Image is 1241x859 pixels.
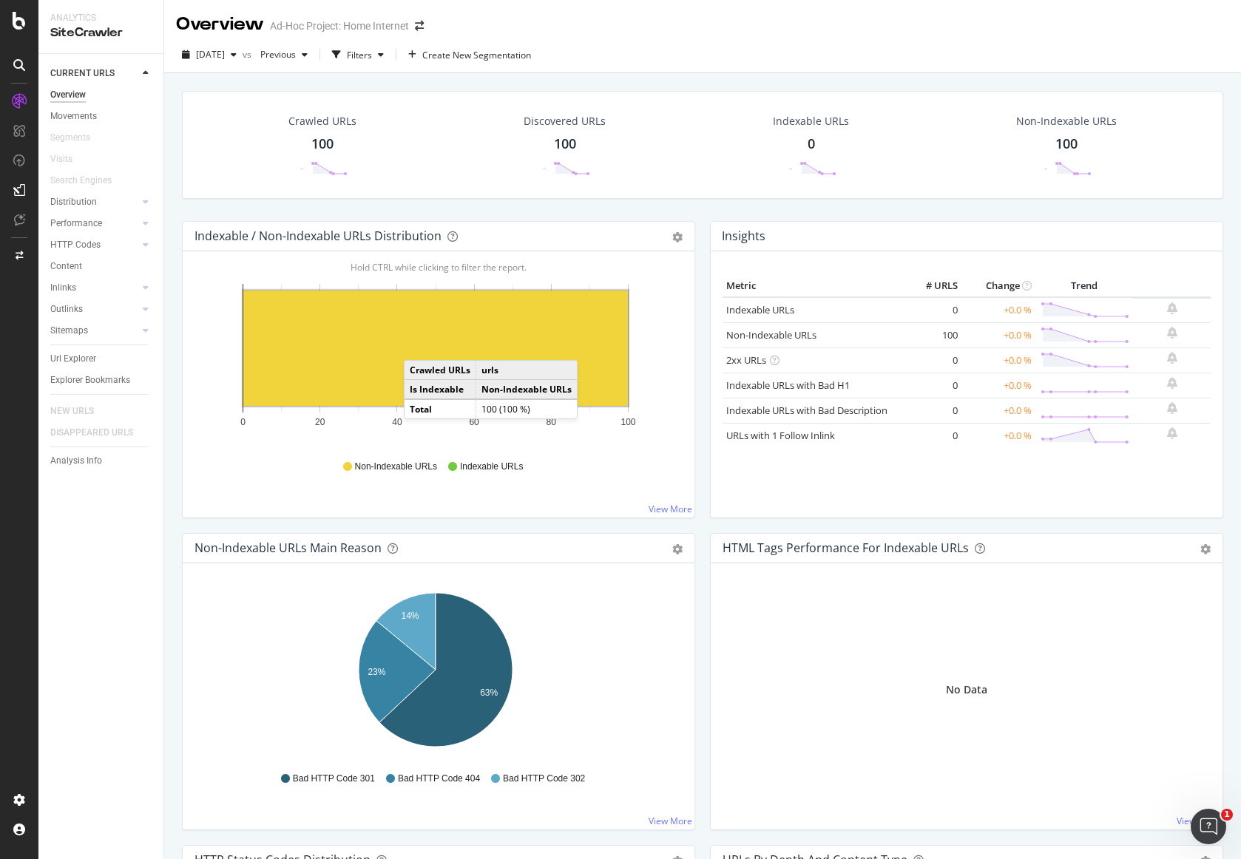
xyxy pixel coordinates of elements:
td: 100 (100 %) [476,399,578,418]
div: Ad-Hoc Project: Home Internet [270,18,409,33]
th: Change [961,275,1035,297]
a: Sitemaps [50,323,138,339]
div: bell-plus [1167,377,1177,389]
a: 2xx URLs [726,353,766,367]
td: 0 [902,373,961,398]
div: Visits [50,152,72,167]
div: Overview [50,87,86,103]
a: Overview [50,87,153,103]
td: 0 [902,347,961,373]
iframe: Intercom live chat [1191,809,1226,844]
a: DISAPPEARED URLS [50,425,148,441]
div: NEW URLS [50,404,94,419]
text: 63% [480,687,498,698]
td: 0 [902,297,961,323]
div: bell-plus [1167,327,1177,339]
a: Distribution [50,194,138,210]
div: Filters [347,49,372,61]
a: Analysis Info [50,453,153,469]
button: [DATE] [176,43,243,67]
div: bell-plus [1167,302,1177,314]
td: Non-Indexable URLs [476,380,578,400]
div: - [789,162,792,174]
div: gear [1200,544,1211,554]
div: Distribution [50,194,97,210]
span: 2025 Aug. 31st [196,48,225,61]
div: Inlinks [50,280,76,296]
div: CURRENT URLS [50,66,115,81]
h4: Insights [722,226,765,246]
div: Analytics [50,12,152,24]
a: Inlinks [50,280,138,296]
a: Content [50,259,153,274]
div: Content [50,259,82,274]
span: 1 [1221,809,1233,821]
div: Non-Indexable URLs [1016,114,1117,129]
text: 23% [368,667,385,677]
a: View More [649,503,692,515]
div: DISAPPEARED URLS [50,425,133,441]
a: URLs with 1 Follow Inlink [726,429,835,442]
span: Bad HTTP Code 301 [293,773,375,785]
svg: A chart. [195,587,677,758]
div: Segments [50,130,90,146]
a: View More [1177,815,1220,827]
div: Explorer Bookmarks [50,373,130,388]
a: Indexable URLs with Bad Description [726,404,887,417]
a: Performance [50,216,138,231]
div: gear [672,232,683,242]
div: - [1044,162,1047,174]
td: urls [476,361,578,380]
div: Non-Indexable URLs Main Reason [195,540,382,555]
div: Movements [50,109,97,124]
button: Previous [254,43,314,67]
a: Non-Indexable URLs [726,328,816,342]
div: No Data [946,682,987,697]
td: +0.0 % [961,423,1035,448]
svg: A chart. [195,275,677,447]
span: Bad HTTP Code 404 [398,773,480,785]
a: Visits [50,152,87,167]
text: 0 [240,417,246,427]
div: Crawled URLs [288,114,356,129]
div: SiteCrawler [50,24,152,41]
text: 80 [547,417,557,427]
div: Outlinks [50,302,83,317]
td: 0 [902,398,961,423]
div: - [543,162,546,174]
div: - [300,162,303,174]
th: Trend [1035,275,1133,297]
div: Indexable URLs [773,114,849,129]
div: bell-plus [1167,427,1177,439]
td: +0.0 % [961,322,1035,347]
a: Outlinks [50,302,138,317]
text: 40 [392,417,402,427]
a: Segments [50,130,105,146]
text: 60 [469,417,479,427]
div: Sitemaps [50,323,88,339]
td: Is Indexable [405,380,476,400]
span: Create New Segmentation [422,49,531,61]
span: Non-Indexable URLs [355,461,437,473]
text: 20 [315,417,325,427]
a: NEW URLS [50,404,109,419]
a: Explorer Bookmarks [50,373,153,388]
td: +0.0 % [961,297,1035,323]
td: 100 [902,322,961,347]
a: Indexable URLs [726,303,794,316]
div: bell-plus [1167,352,1177,364]
div: Analysis Info [50,453,102,469]
div: Overview [176,12,264,37]
td: +0.0 % [961,373,1035,398]
td: +0.0 % [961,398,1035,423]
th: # URLS [902,275,961,297]
div: 100 [554,135,576,154]
div: 100 [311,135,334,154]
th: Metric [723,275,902,297]
div: arrow-right-arrow-left [415,21,424,31]
td: Total [405,399,476,418]
div: 0 [808,135,815,154]
span: vs [243,48,254,61]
